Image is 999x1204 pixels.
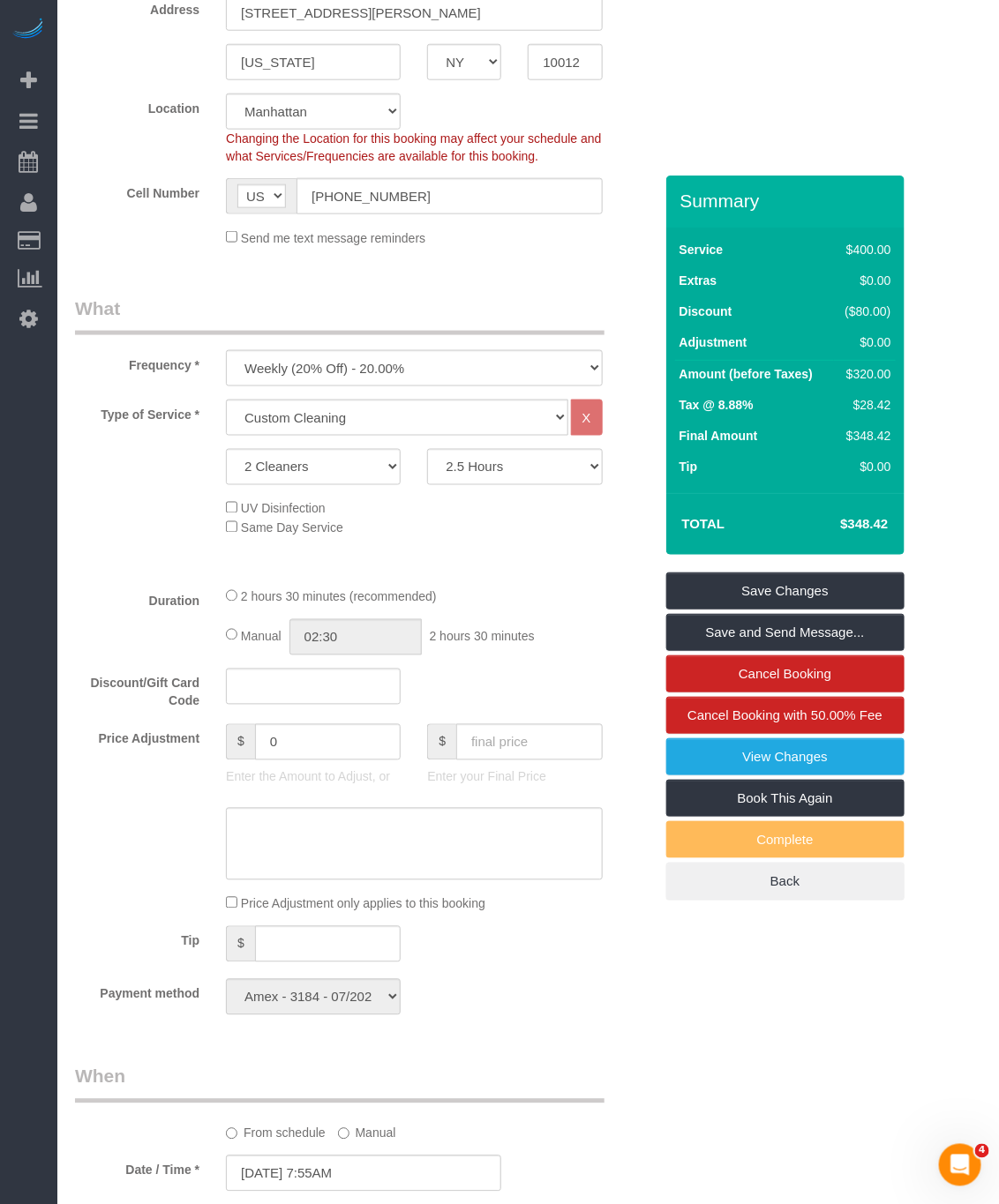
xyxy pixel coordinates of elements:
[241,521,343,535] span: Same Day Service
[787,517,888,532] h4: $348.42
[62,926,213,950] label: Tip
[680,396,754,414] label: Tax @ 8.88%
[75,1064,605,1103] legend: When
[680,303,732,320] label: Discount
[838,365,891,383] div: $320.00
[226,1128,237,1140] input: From schedule
[838,303,891,320] div: ($80.00)
[241,590,437,604] span: 2 hours 30 minutes (recommended)
[297,178,602,214] input: Cell Number
[427,768,602,786] p: Enter your Final Price
[666,614,905,651] a: Save and Send Message...
[226,44,401,80] input: City
[939,1144,981,1186] iframe: Intercom live chat
[680,333,747,351] label: Adjustment
[680,272,717,289] label: Extras
[682,516,725,531] strong: Total
[456,724,602,760] input: final price
[687,707,883,722] span: Cancel Booking with 50.00% Fee
[62,1155,213,1179] label: Date / Time *
[62,669,213,710] label: Discount/Gift Card Code
[427,724,456,760] span: $
[241,231,425,245] span: Send me text message reminders
[62,178,213,202] label: Cell Number
[226,1155,501,1192] input: MM/DD/YYYY HH:MM
[666,780,905,817] a: Book This Again
[838,396,891,414] div: $28.42
[338,1118,396,1142] label: Manual
[62,587,213,610] label: Duration
[666,572,905,609] a: Save Changes
[11,18,46,42] img: Automaid Logo
[226,724,255,760] span: $
[975,1144,989,1158] span: 4
[680,365,813,383] label: Amount (before Taxes)
[241,502,326,516] span: UV Disinfection
[666,655,905,692] a: Cancel Booking
[62,350,213,374] label: Frequency *
[430,629,535,643] span: 2 hours 30 minutes
[62,400,213,423] label: Type of Service *
[666,697,905,734] a: Cancel Booking with 50.00% Fee
[241,629,282,643] span: Manual
[680,191,896,211] h3: Summary
[226,131,601,163] span: Changing the Location for this booking may affect your schedule and what Services/Frequencies are...
[838,241,891,258] div: $400.00
[62,724,213,748] label: Price Adjustment
[62,93,213,117] label: Location
[666,863,905,900] a: Back
[838,333,891,351] div: $0.00
[666,738,905,775] a: View Changes
[62,979,213,1003] label: Payment method
[226,1118,326,1142] label: From schedule
[838,427,891,445] div: $348.42
[75,295,605,335] legend: What
[838,272,891,289] div: $0.00
[680,458,698,475] label: Tip
[226,926,255,962] span: $
[838,458,891,475] div: $0.00
[338,1128,349,1140] input: Manual
[241,897,485,911] span: Price Adjustment only applies to this booking
[528,44,602,80] input: Zip Code
[226,768,401,786] p: Enter the Amount to Adjust, or
[680,427,758,445] label: Final Amount
[680,241,724,258] label: Service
